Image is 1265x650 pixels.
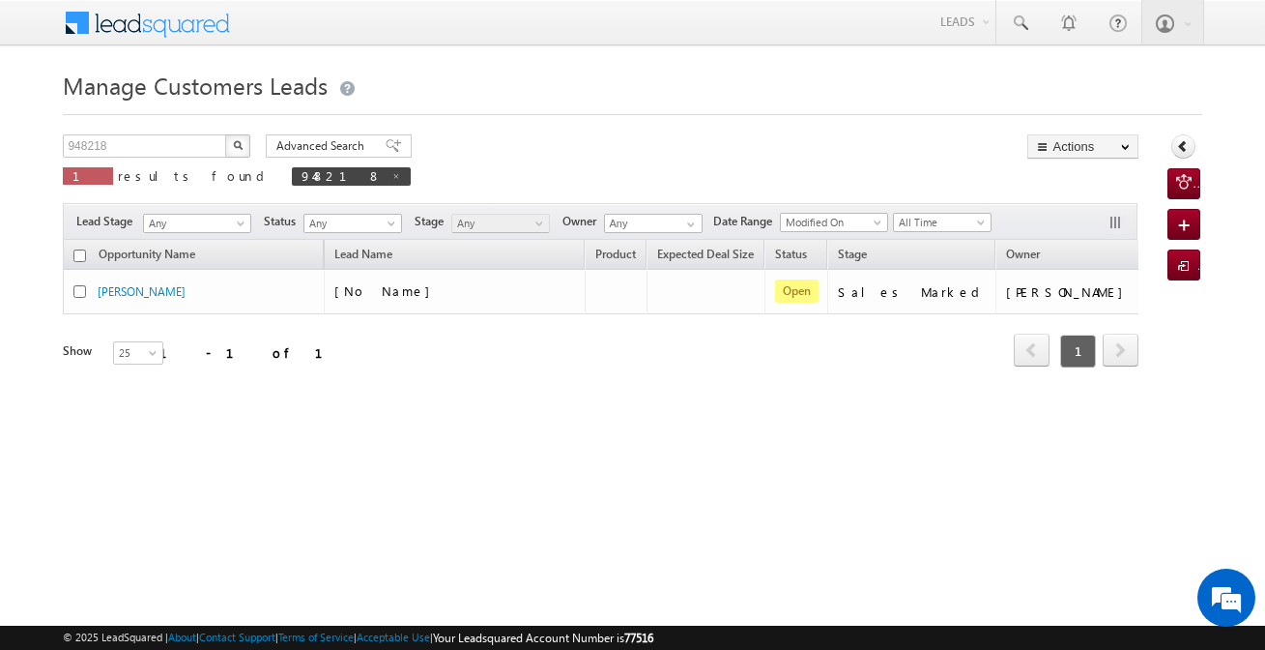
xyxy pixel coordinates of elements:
[99,247,195,261] span: Opportunity Name
[775,280,819,303] span: Open
[199,631,275,643] a: Contact Support
[233,140,243,150] img: Search
[647,244,763,269] a: Expected Deal Size
[894,214,986,231] span: All Time
[1027,134,1138,159] button: Actions
[657,247,754,261] span: Expected Deal Size
[604,214,703,233] input: Type to Search
[838,247,867,261] span: Stage
[781,214,881,231] span: Modified On
[765,244,817,269] a: Status
[334,282,440,299] span: [No Name]
[1014,336,1049,367] a: prev
[113,341,163,365] a: 25
[1014,334,1049,367] span: prev
[562,213,604,230] span: Owner
[159,341,346,364] div: 1 - 1 of 1
[114,344,165,362] span: 25
[433,631,653,645] span: Your Leadsquared Account Number is
[624,631,653,645] span: 77516
[1103,336,1138,367] a: next
[713,213,780,230] span: Date Range
[1103,334,1138,367] span: next
[451,214,550,233] a: Any
[143,214,251,233] a: Any
[1060,335,1096,368] span: 1
[76,213,140,230] span: Lead Stage
[780,213,888,232] a: Modified On
[118,167,272,184] span: results found
[278,631,354,643] a: Terms of Service
[73,250,86,262] input: Check all records
[595,247,636,261] span: Product
[63,342,98,360] div: Show
[98,284,186,299] a: [PERSON_NAME]
[72,167,103,184] span: 1
[1006,283,1133,301] div: [PERSON_NAME]
[452,215,544,232] span: Any
[144,215,244,232] span: Any
[893,213,992,232] a: All Time
[302,167,382,184] span: 948218
[357,631,430,643] a: Acceptable Use
[168,631,196,643] a: About
[63,629,653,647] span: © 2025 LeadSquared | | | | |
[1006,247,1040,261] span: Owner
[89,244,205,269] a: Opportunity Name
[415,213,451,230] span: Stage
[276,137,370,155] span: Advanced Search
[63,70,328,101] span: Manage Customers Leads
[828,244,877,269] a: Stage
[304,215,396,232] span: Any
[838,283,987,301] div: Sales Marked
[264,213,303,230] span: Status
[303,214,402,233] a: Any
[676,215,701,234] a: Show All Items
[325,244,402,269] span: Lead Name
